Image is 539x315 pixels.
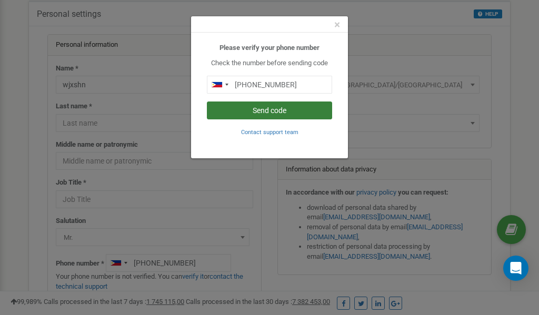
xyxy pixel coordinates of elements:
[207,76,232,93] div: Telephone country code
[207,58,332,68] p: Check the number before sending code
[334,19,340,31] button: Close
[334,18,340,31] span: ×
[503,256,528,281] div: Open Intercom Messenger
[207,76,332,94] input: 0905 123 4567
[219,44,320,52] b: Please verify your phone number
[241,129,298,136] small: Contact support team
[207,101,332,119] button: Send code
[241,128,298,136] a: Contact support team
